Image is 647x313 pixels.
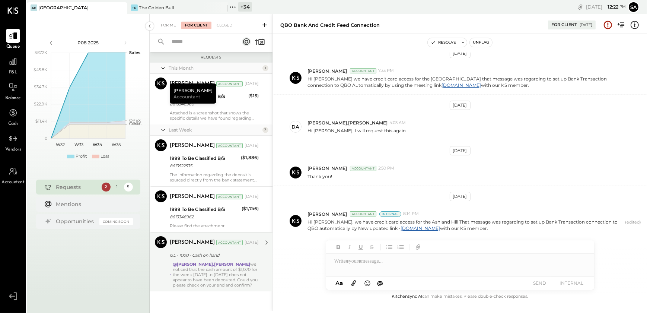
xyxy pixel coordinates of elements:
div: TG [131,4,138,11]
div: ($1,886) [241,154,259,161]
div: we noticed that the cash amount of $1,070 for the week [DATE] to [DATE] does not appear to have b... [173,262,259,288]
button: Ordered List [396,242,405,252]
button: INTERNAL [557,278,587,288]
div: Coming Soon [99,218,133,225]
button: Unordered List [385,242,394,252]
text: W33 [74,142,83,147]
div: 3 [262,127,268,133]
div: Accountant [350,166,376,171]
div: [PERSON_NAME] [170,142,215,149]
text: $22.9K [34,101,47,107]
div: [DATE] [245,143,259,149]
div: Requests [153,55,269,60]
button: @ [375,278,385,288]
div: 1 [262,65,268,71]
button: Bold [334,242,343,252]
a: [DOMAIN_NAME] [442,82,481,88]
div: [DATE] [245,194,259,200]
div: 8613346960 [170,100,246,108]
text: W34 [93,142,102,147]
div: Accountant [216,143,243,148]
div: Loss [101,154,109,159]
a: Vendors [0,132,26,153]
div: + 34 [238,2,252,12]
span: Vendors [5,146,21,153]
div: Accountant [216,194,243,199]
div: da [292,123,300,130]
div: [PERSON_NAME] [170,83,216,104]
text: W35 [112,142,121,147]
div: Please find the attachment. [170,223,259,228]
div: [PERSON_NAME] [170,239,215,246]
p: Thank you! [307,173,332,180]
div: Requests [56,183,98,191]
div: [DATE] [450,192,471,201]
div: Closed [213,22,236,29]
div: QBO Bank and Credit Feed Connection [280,22,380,29]
strong: @[PERSON_NAME].[PERSON_NAME] [173,262,250,267]
p: Hi [PERSON_NAME], we have credit card access for the Ashland Hill That message was regarding to s... [307,219,622,231]
text: $34.3K [34,84,47,89]
div: Profit [76,154,87,159]
text: $57.2K [35,50,47,55]
a: Queue [0,29,26,50]
a: [DOMAIN_NAME] [401,225,440,231]
span: [PERSON_NAME].[PERSON_NAME] [307,120,388,126]
div: [GEOGRAPHIC_DATA] [38,4,89,11]
span: a [340,279,343,287]
button: Unflag [470,38,492,47]
span: [PERSON_NAME] [307,68,347,74]
div: [DATE] [580,22,592,28]
button: Aa [334,279,345,287]
a: P&L [0,54,26,76]
div: Opportunities [56,218,96,225]
span: 7:33 PM [378,68,394,74]
span: P&L [9,69,17,76]
button: Resolve [428,38,459,47]
button: Italic [345,242,354,252]
div: 1999 To Be Classified B/S [170,155,239,162]
text: $45.8K [34,67,47,72]
div: AH [31,4,37,11]
div: For Client [181,22,211,29]
span: 8:14 PM [403,211,419,217]
button: Strikethrough [367,242,377,252]
span: 4:03 AM [389,120,406,126]
a: Cash [0,106,26,127]
text: Occu... [129,121,142,126]
span: Accountant [173,94,200,100]
div: Accountant [216,240,243,245]
div: P08 2025 [57,39,120,46]
div: 8613522535 [170,162,239,170]
div: Last Week [169,127,261,133]
button: Sa [628,1,640,13]
div: Accountant [350,68,376,73]
span: Cash [8,121,18,127]
span: [PERSON_NAME] [307,165,347,171]
a: Accountant [0,164,26,186]
div: [DATE] [450,146,471,155]
div: copy link [577,3,584,11]
div: For Me [157,22,180,29]
div: The information regarding the deposit is sourced directly from the bank statement. This is the on... [170,172,259,183]
div: 1999 To Be Classified B/S [170,206,239,213]
div: 8613346962 [170,213,239,221]
span: 2:50 PM [378,165,394,171]
text: W32 [56,142,65,147]
div: 1 [113,183,122,192]
span: Accountant [2,179,25,186]
span: @ [377,279,383,287]
text: OPEX [129,118,141,123]
text: Sales [129,50,140,55]
div: [PERSON_NAME] [170,80,215,88]
div: For Client [551,22,577,28]
div: [PERSON_NAME] [170,193,215,200]
span: [PERSON_NAME] [307,211,347,217]
a: Balance [0,80,26,102]
div: 2 [102,183,111,192]
button: SEND [525,278,555,288]
div: [DATE] [586,3,626,10]
span: Balance [5,95,21,102]
div: [DATE] [245,240,259,246]
text: $11.4K [35,118,47,124]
